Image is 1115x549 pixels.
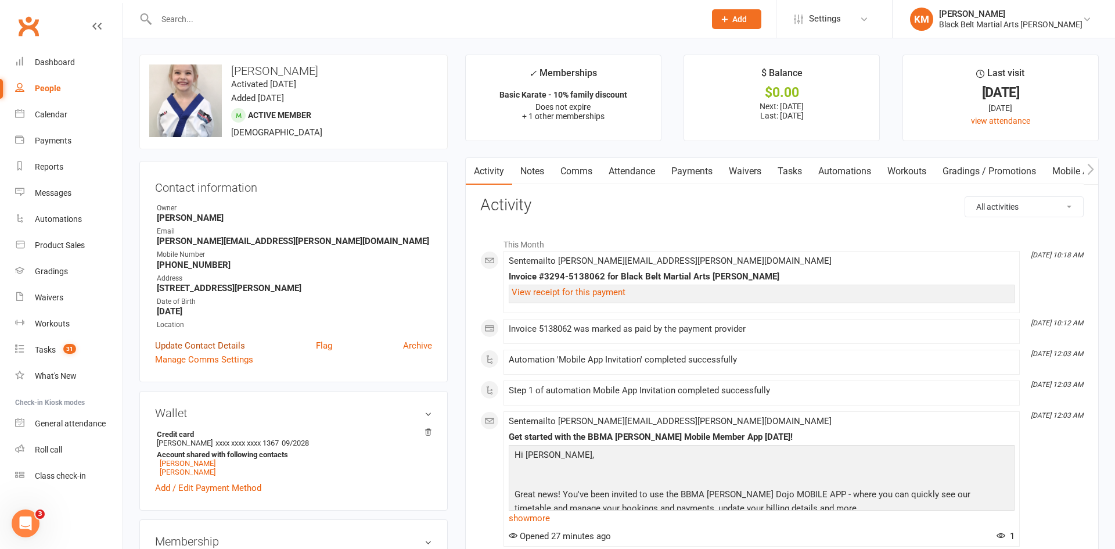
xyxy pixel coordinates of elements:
a: Mobile App [1044,158,1107,185]
span: Sent email to [PERSON_NAME][EMAIL_ADDRESS][PERSON_NAME][DOMAIN_NAME] [509,416,832,426]
div: Owner [157,203,432,214]
a: Calendar [15,102,123,128]
span: Sent email to [PERSON_NAME][EMAIL_ADDRESS][PERSON_NAME][DOMAIN_NAME] [509,256,832,266]
span: Opened 27 minutes ago [509,531,611,541]
a: Manage Comms Settings [155,353,253,367]
span: Add [732,15,747,24]
strong: Credit card [157,430,426,439]
a: Reports [15,154,123,180]
li: [PERSON_NAME] [155,428,432,478]
a: What's New [15,363,123,389]
div: Automations [35,214,82,224]
div: Step 1 of automation Mobile App Invitation completed successfully [509,386,1015,396]
div: Waivers [35,293,63,302]
div: [DATE] [913,102,1088,114]
a: People [15,76,123,102]
h3: Wallet [155,407,432,419]
div: Product Sales [35,241,85,250]
i: [DATE] 10:18 AM [1031,251,1083,259]
a: View receipt for this payment [512,287,625,297]
a: Roll call [15,437,123,463]
input: Search... [153,11,697,27]
div: KM [910,8,933,31]
div: [PERSON_NAME] [939,9,1082,19]
i: [DATE] 12:03 AM [1031,411,1083,419]
a: Notes [512,158,552,185]
div: Memberships [529,66,597,87]
div: Email [157,226,432,237]
a: Attendance [600,158,663,185]
a: Archive [403,339,432,353]
div: Date of Birth [157,296,432,307]
h3: [PERSON_NAME] [149,64,438,77]
span: + 1 other memberships [522,112,605,121]
a: Waivers [15,285,123,311]
a: Clubworx [14,12,43,41]
a: Messages [15,180,123,206]
div: Workouts [35,319,70,328]
div: Black Belt Martial Arts [PERSON_NAME] [939,19,1082,30]
p: Next: [DATE] Last: [DATE] [695,102,869,120]
div: General attendance [35,419,106,428]
i: [DATE] 12:03 AM [1031,381,1083,389]
a: [PERSON_NAME] [160,468,215,476]
div: People [35,84,61,93]
strong: [PERSON_NAME] [157,213,432,223]
div: Automation 'Mobile App Invitation' completed successfully [509,355,1015,365]
div: Tasks [35,345,56,354]
a: Dashboard [15,49,123,76]
div: [DATE] [913,87,1088,99]
a: Gradings [15,259,123,285]
h3: Membership [155,535,432,548]
div: Get started with the BBMA [PERSON_NAME] Mobile Member App [DATE]! [509,432,1015,442]
a: view attendance [971,116,1030,125]
div: Gradings [35,267,68,276]
a: Tasks 31 [15,337,123,363]
strong: [STREET_ADDRESS][PERSON_NAME] [157,283,432,293]
div: Last visit [976,66,1024,87]
span: 09/2028 [282,439,309,447]
a: Flag [316,339,332,353]
a: Payments [15,128,123,154]
span: Settings [809,6,841,32]
div: Location [157,320,432,331]
a: show more [509,510,1015,526]
a: General attendance kiosk mode [15,411,123,437]
p: Great news! You've been invited to use the BBMA [PERSON_NAME] Dojo MOBILE APP - where you can qui... [512,487,1012,518]
img: image1682576486.png [149,64,222,137]
strong: [DATE] [157,306,432,317]
a: Gradings / Promotions [934,158,1044,185]
a: Waivers [721,158,769,185]
div: Reports [35,162,63,171]
strong: [PHONE_NUMBER] [157,260,432,270]
a: Update Contact Details [155,339,245,353]
div: Roll call [35,445,62,454]
h3: Contact information [155,177,432,194]
span: 31 [63,344,76,354]
strong: Basic Karate - 10% family discount [499,90,627,99]
div: Class check-in [35,471,86,480]
time: Activated [DATE] [231,79,296,89]
li: This Month [480,232,1084,251]
a: [PERSON_NAME] [160,459,215,468]
span: 1 [997,531,1015,541]
time: Added [DATE] [231,93,284,103]
a: Automations [15,206,123,232]
div: Invoice 5138062 was marked as paid by the payment provider [509,324,1015,334]
span: Active member [248,110,311,120]
div: Payments [35,136,71,145]
strong: Account shared with following contacts [157,450,426,459]
a: Payments [663,158,721,185]
span: xxxx xxxx xxxx 1367 [215,439,279,447]
div: Calendar [35,110,67,119]
div: What's New [35,371,77,381]
h3: Activity [480,196,1084,214]
div: $ Balance [761,66,803,87]
div: Dashboard [35,58,75,67]
span: 3 [35,509,45,519]
a: Add / Edit Payment Method [155,481,261,495]
div: Address [157,273,432,284]
a: Workouts [879,158,934,185]
div: Invoice #3294-5138062 for Black Belt Martial Arts [PERSON_NAME] [509,272,1015,282]
span: [DEMOGRAPHIC_DATA] [231,127,322,138]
